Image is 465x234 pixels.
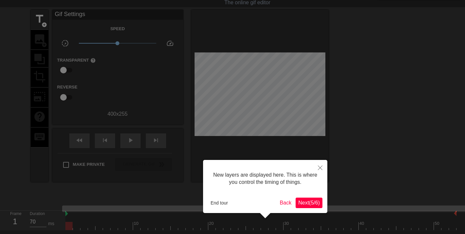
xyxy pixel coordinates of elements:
[277,198,294,208] button: Back
[208,198,231,208] button: End tour
[208,165,322,193] div: New layers are displayed here. This is where you control the timing of things.
[313,160,327,175] button: Close
[296,198,322,208] button: Next
[298,200,320,205] span: Next ( 5 / 6 )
